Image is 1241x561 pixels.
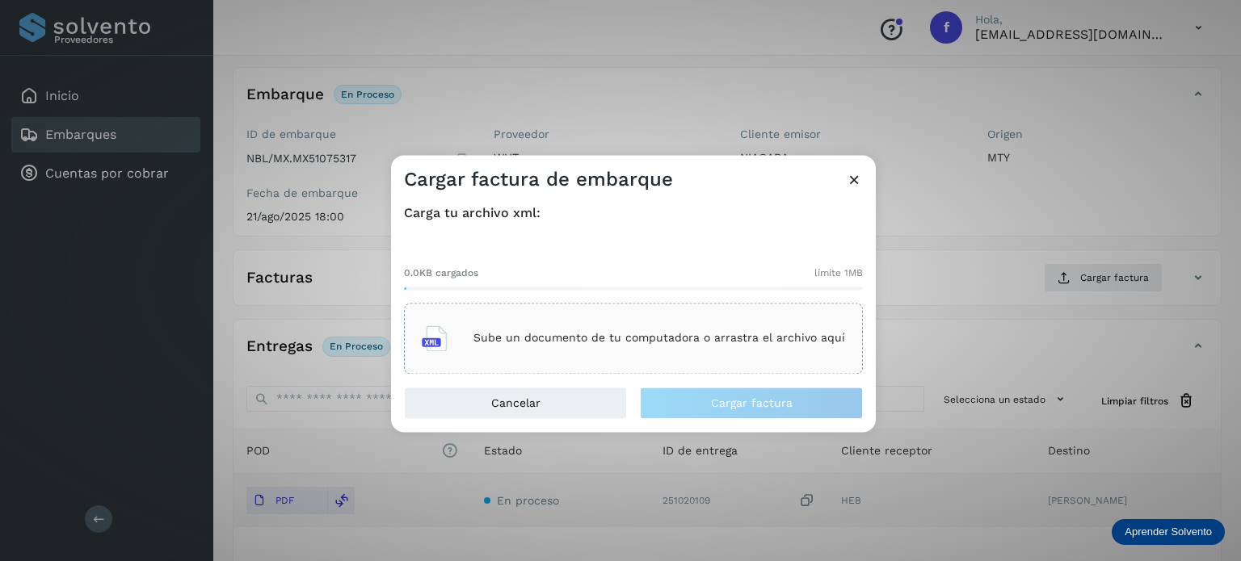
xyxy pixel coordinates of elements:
button: Cargar factura [640,387,863,419]
span: límite 1MB [814,266,863,280]
p: Aprender Solvento [1125,525,1212,538]
h3: Cargar factura de embarque [404,168,673,191]
p: Sube un documento de tu computadora o arrastra el archivo aquí [473,332,845,345]
span: Cancelar [491,397,541,408]
h4: Carga tu archivo xml: [404,205,863,220]
div: Aprender Solvento [1112,519,1225,545]
span: Cargar factura [711,397,793,408]
button: Cancelar [404,387,627,419]
span: 0.0KB cargados [404,266,478,280]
